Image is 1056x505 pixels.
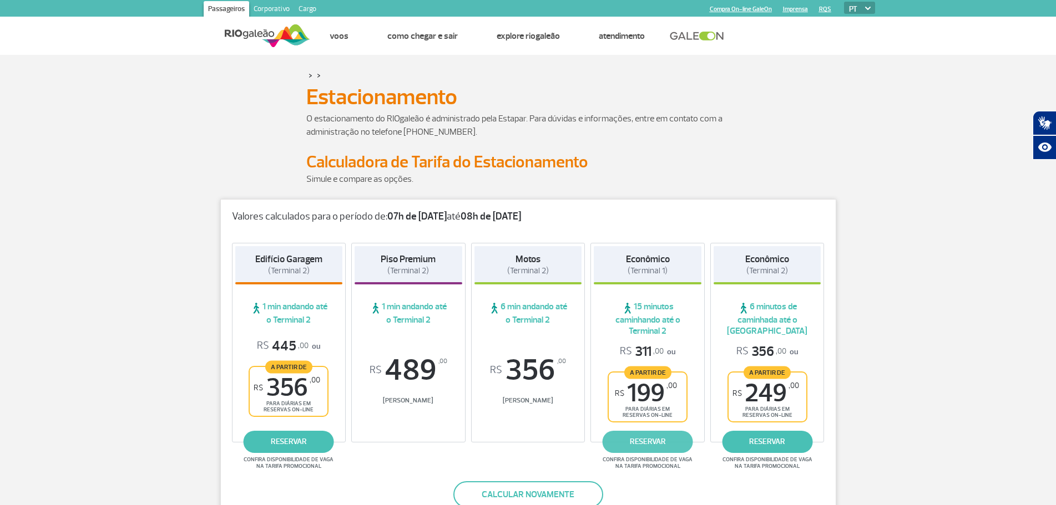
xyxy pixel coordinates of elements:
button: Abrir recursos assistivos. [1033,135,1056,160]
a: reservar [722,431,812,453]
sup: ,00 [310,375,320,385]
a: Atendimento [599,30,645,42]
span: A partir de [744,366,791,379]
span: [PERSON_NAME] [474,396,582,405]
a: reservar [244,431,334,453]
span: (Terminal 2) [746,266,788,276]
h1: Estacionamento [306,88,750,106]
span: para diárias em reservas on-line [618,406,677,419]
a: Passageiros [204,1,249,19]
a: Voos [330,30,348,42]
a: Imprensa [783,6,808,13]
span: Confira disponibilidade de vaga na tarifa promocional [601,456,694,470]
a: Explore RIOgaleão [497,30,560,42]
span: 6 minutos de caminhada até o [GEOGRAPHIC_DATA] [714,301,821,336]
p: Simule e compare as opções. [306,172,750,186]
div: Plugin de acessibilidade da Hand Talk. [1033,111,1056,160]
sup: ,00 [557,355,566,368]
span: 199 [615,381,677,406]
a: RQS [819,6,831,13]
span: 489 [355,355,462,385]
a: Como chegar e sair [387,30,458,42]
p: Valores calculados para o período de: até [232,211,825,223]
a: Corporativo [249,1,294,19]
span: para diárias em reservas on-line [259,400,318,413]
sup: R$ [732,389,742,398]
span: (Terminal 1) [628,266,668,276]
p: ou [620,343,675,360]
span: 356 [736,343,786,360]
span: 6 min andando até o Terminal 2 [474,301,582,325]
span: 249 [732,381,799,406]
span: Confira disponibilidade de vaga na tarifa promocional [242,456,335,470]
span: Confira disponibilidade de vaga na tarifa promocional [721,456,814,470]
a: Cargo [294,1,321,19]
span: para diárias em reservas on-line [738,406,797,419]
span: 1 min andando até o Terminal 2 [355,301,462,325]
span: (Terminal 2) [268,266,310,276]
span: (Terminal 2) [387,266,429,276]
a: > [309,69,312,81]
strong: Econômico [626,253,670,265]
sup: R$ [254,383,263,392]
span: 445 [257,338,309,355]
strong: Edifício Garagem [255,253,322,265]
span: 356 [254,375,320,400]
p: ou [257,338,320,355]
span: (Terminal 2) [507,266,549,276]
span: 1 min andando até o Terminal 2 [235,301,343,325]
span: A partir de [624,366,671,379]
span: [PERSON_NAME] [355,396,462,405]
button: Abrir tradutor de língua de sinais. [1033,111,1056,135]
strong: Piso Premium [381,253,436,265]
span: 311 [620,343,664,360]
h2: Calculadora de Tarifa do Estacionamento [306,152,750,172]
strong: 07h de [DATE] [387,210,447,223]
a: > [317,69,321,81]
strong: Econômico [745,253,789,265]
a: Compra On-line GaleOn [710,6,772,13]
sup: ,00 [666,381,677,390]
span: A partir de [265,360,312,373]
sup: ,00 [438,355,447,368]
sup: ,00 [789,381,799,390]
sup: R$ [490,364,502,376]
strong: Motos [516,253,540,265]
p: O estacionamento do RIOgaleão é administrado pela Estapar. Para dúvidas e informações, entre em c... [306,112,750,139]
sup: R$ [615,389,624,398]
span: 15 minutos caminhando até o Terminal 2 [594,301,701,336]
a: reservar [603,431,693,453]
p: ou [736,343,798,360]
strong: 08h de [DATE] [461,210,521,223]
span: 356 [474,355,582,385]
sup: R$ [370,364,382,376]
